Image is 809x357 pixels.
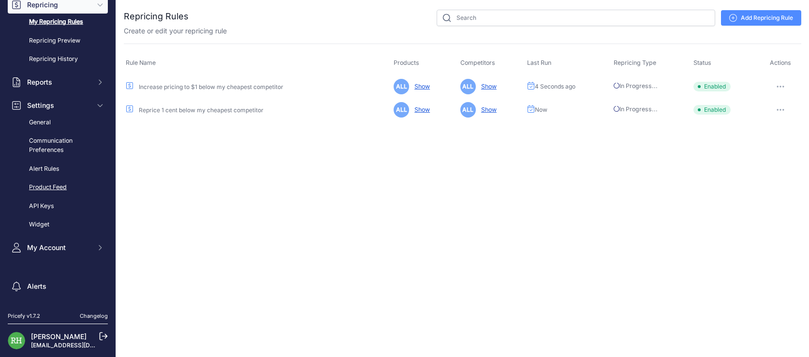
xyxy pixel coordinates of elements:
[8,312,40,320] div: Pricefy v1.7.2
[8,216,108,233] a: Widget
[535,106,547,114] span: Now
[693,105,731,115] span: Enabled
[31,332,87,341] a: [PERSON_NAME]
[8,51,108,68] a: Repricing History
[460,102,476,118] span: ALL
[124,26,227,36] p: Create or edit your repricing rule
[770,59,791,66] span: Actions
[721,10,801,26] a: Add Repricing Rule
[8,32,108,49] a: Repricing Preview
[8,179,108,196] a: Product Feed
[693,59,711,66] span: Status
[8,198,108,215] a: API Keys
[139,83,283,90] a: Increase pricing to $1 below my cheapest competitor
[31,342,132,349] a: [EMAIL_ADDRESS][DOMAIN_NAME]
[614,82,658,89] span: In Progress...
[8,74,108,91] button: Reports
[411,106,430,113] a: Show
[437,10,715,26] input: Search
[27,243,90,253] span: My Account
[477,83,497,90] a: Show
[80,312,108,319] a: Changelog
[8,114,108,131] a: General
[527,59,551,66] span: Last Run
[411,83,430,90] a: Show
[460,79,476,94] span: ALL
[535,83,575,90] span: 4 Seconds ago
[614,59,656,66] span: Repricing Type
[693,82,731,91] span: Enabled
[460,59,495,66] span: Competitors
[8,97,108,114] button: Settings
[27,101,90,110] span: Settings
[8,14,108,30] a: My Repricing Rules
[139,106,264,114] a: Reprice 1 cent below my cheapest competitor
[126,59,156,66] span: Rule Name
[614,105,658,113] span: In Progress...
[8,133,108,158] a: Communication Preferences
[8,278,108,295] a: Alerts
[394,79,409,94] span: ALL
[8,239,108,256] button: My Account
[124,10,189,23] h2: Repricing Rules
[394,59,419,66] span: Products
[477,106,497,113] a: Show
[8,161,108,178] a: Alert Rules
[27,77,90,87] span: Reports
[394,102,409,118] span: ALL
